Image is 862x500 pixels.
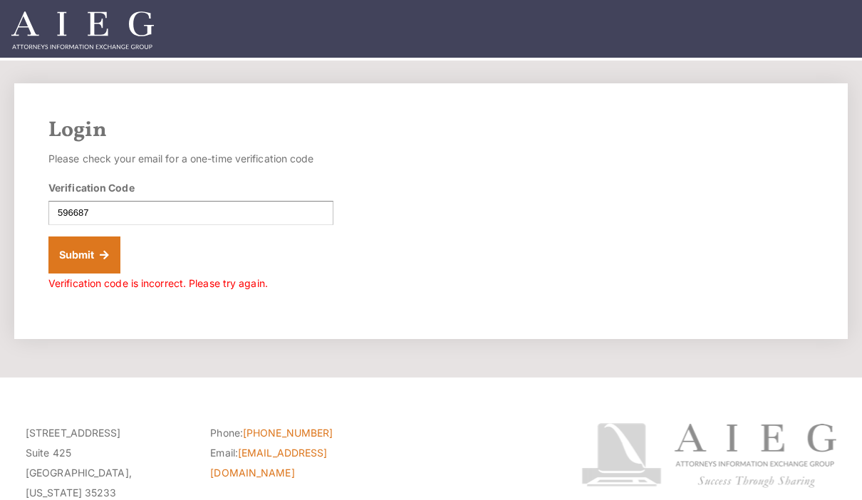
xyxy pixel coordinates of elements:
img: Attorneys Information Exchange Group [11,11,154,49]
button: Submit [48,236,120,274]
a: [PHONE_NUMBER] [243,427,333,439]
h2: Login [48,118,814,143]
li: Email: [210,443,373,483]
a: [EMAIL_ADDRESS][DOMAIN_NAME] [210,447,327,479]
span: Verification code is incorrect. Please try again. [48,277,268,289]
img: Attorneys Information Exchange Group logo [581,423,836,487]
li: Phone: [210,423,373,443]
label: Verification Code [48,180,135,195]
p: Please check your email for a one-time verification code [48,149,333,169]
